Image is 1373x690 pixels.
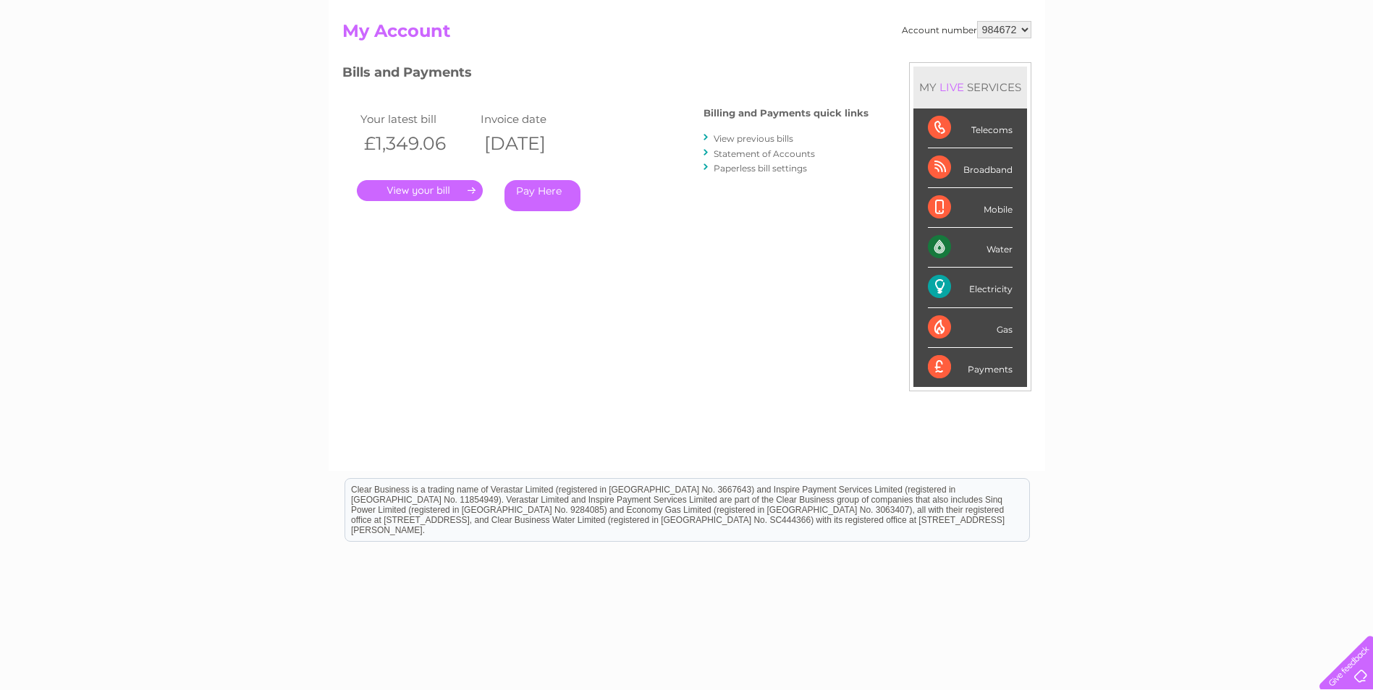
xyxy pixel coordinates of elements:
[1195,61,1238,72] a: Telecoms
[342,62,869,88] h3: Bills and Payments
[357,129,477,158] th: £1,349.06
[1118,61,1146,72] a: Water
[477,129,597,158] th: [DATE]
[928,188,1013,228] div: Mobile
[913,67,1027,108] div: MY SERVICES
[937,80,967,94] div: LIVE
[1277,61,1312,72] a: Contact
[48,38,122,82] img: logo.png
[714,148,815,159] a: Statement of Accounts
[928,148,1013,188] div: Broadband
[345,8,1029,70] div: Clear Business is a trading name of Verastar Limited (registered in [GEOGRAPHIC_DATA] No. 3667643...
[1100,7,1200,25] a: 0333 014 3131
[477,109,597,129] td: Invoice date
[1325,61,1359,72] a: Log out
[704,108,869,119] h4: Billing and Payments quick links
[928,308,1013,348] div: Gas
[928,268,1013,307] div: Electricity
[357,180,483,201] a: .
[504,180,580,211] a: Pay Here
[357,109,477,129] td: Your latest bill
[928,108,1013,148] div: Telecoms
[714,163,807,174] a: Paperless bill settings
[1154,61,1186,72] a: Energy
[714,133,793,144] a: View previous bills
[342,21,1031,48] h2: My Account
[902,21,1031,38] div: Account number
[1247,61,1268,72] a: Blog
[928,228,1013,268] div: Water
[928,348,1013,387] div: Payments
